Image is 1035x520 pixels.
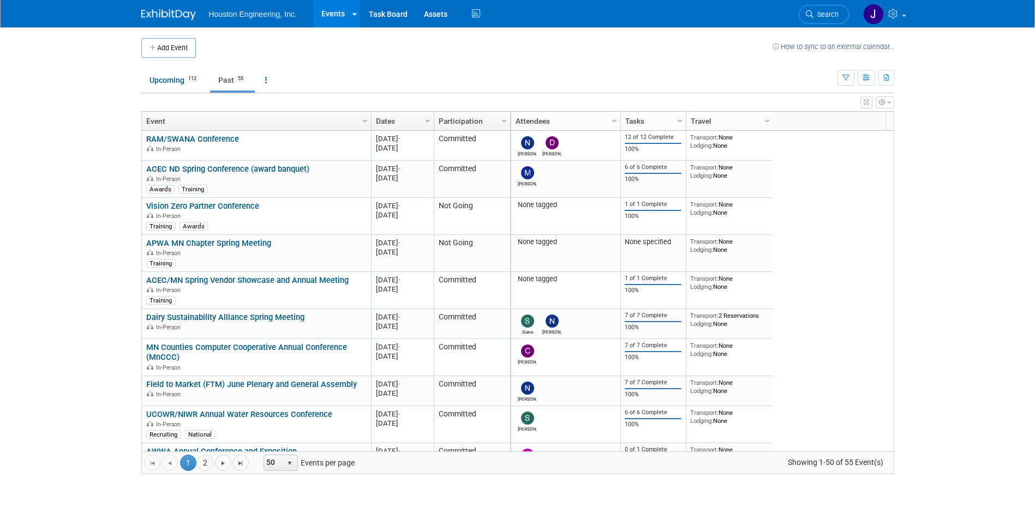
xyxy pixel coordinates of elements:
div: 100% [625,287,681,294]
img: ExhibitDay [141,9,196,20]
div: None None [690,379,769,395]
img: Naomi Disrud [521,136,534,149]
div: 7 of 7 Complete [625,342,681,349]
span: Column Settings [675,117,684,125]
td: Committed [434,309,510,339]
span: In-Person [156,421,184,428]
span: 1 [180,455,196,471]
div: Training [146,296,176,305]
a: Search [799,5,849,24]
span: Lodging: [690,209,713,216]
div: 100% [625,421,681,428]
div: [DATE] [376,201,429,210]
div: 1 of 1 Complete [625,275,681,282]
div: Awards [180,222,208,231]
span: Go to the first page [148,459,157,468]
span: Column Settings [361,117,369,125]
div: None None [690,238,769,253]
a: ACEC/MN Spring Vendor Showcase and Annual Meeting [146,275,349,285]
div: [DATE] [376,342,429,352]
img: In-Person Event [147,287,153,292]
img: Scott Kronholm [521,412,534,425]
span: Search [813,10,839,19]
img: In-Person Event [147,146,153,151]
a: Attendees [516,112,613,130]
div: 2 Reservations None [690,312,769,328]
div: Dennis McAlpine [542,149,561,156]
a: Column Settings [761,112,773,128]
span: - [398,313,400,321]
div: 100% [625,146,681,153]
span: Transport: [690,201,719,208]
div: [DATE] [376,247,429,257]
span: - [398,202,400,210]
td: Not Going [434,235,510,272]
a: Upcoming112 [141,70,208,90]
span: - [398,380,400,388]
a: Event [146,112,364,130]
img: Siane Chirpich [521,315,534,328]
a: Go to the first page [144,455,160,471]
div: 100% [625,213,681,220]
div: 100% [625,391,681,398]
img: Nathaniel Baeumler [521,382,534,395]
div: 1 of 1 Complete [625,201,681,208]
a: Past55 [210,70,255,90]
span: Houston Engineering, Inc. [209,10,297,19]
div: [DATE] [376,389,429,398]
div: [DATE] [376,322,429,331]
span: In-Person [156,146,184,153]
div: Mike Opat [518,179,537,186]
div: 7 of 7 Complete [625,312,681,319]
span: Showing 1-50 of 55 Event(s) [777,455,893,470]
span: Lodging: [690,320,713,328]
a: APWA MN Chapter Spring Meeting [146,238,271,248]
span: Lodging: [690,350,713,358]
span: Transport: [690,275,719,282]
span: Transport: [690,446,719,454]
a: Dates [376,112,427,130]
span: Column Settings [610,117,619,125]
img: Alan Kemmet [521,449,534,462]
span: - [398,447,400,455]
div: National [185,430,215,439]
div: Recruiting [146,430,181,439]
a: How to sync to an external calendar... [773,43,894,51]
img: Nathaniel Baeumler [546,315,559,328]
span: Lodging: [690,172,713,179]
span: Lodging: [690,387,713,395]
div: None tagged [515,201,616,209]
span: - [398,135,400,143]
a: Column Settings [608,112,620,128]
span: In-Person [156,176,184,183]
span: In-Person [156,364,184,371]
span: 55 [235,75,247,83]
div: Naomi Disrud [518,149,537,156]
span: Lodging: [690,283,713,291]
a: Travel [691,112,766,130]
button: Add Event [141,38,196,58]
a: Tasks [625,112,679,130]
a: Go to the last page [232,455,249,471]
a: ACEC ND Spring Conference (award banquet) [146,164,309,174]
span: Transport: [690,342,719,349]
span: Transport: [690,409,719,416]
a: Column Settings [422,112,434,128]
div: Scott Kronholm [518,425,537,432]
div: Nathaniel Baeumler [518,395,537,402]
a: Column Settings [359,112,371,128]
span: Column Settings [500,117,508,125]
td: Committed [434,376,510,406]
div: None None [690,342,769,358]
div: Nathaniel Baeumler [542,328,561,335]
span: Lodging: [690,142,713,149]
img: In-Person Event [147,364,153,370]
img: In-Person Event [147,421,153,426]
a: MN Counties Computer Cooperative Annual Conference (MnCCC) [146,342,347,362]
img: Mike Opat [521,166,534,179]
div: 0 of 1 Complete [625,446,681,454]
img: Dennis McAlpine [546,136,559,149]
span: Events per page [249,455,366,471]
td: Not Going [434,198,510,235]
td: Committed [434,272,510,309]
